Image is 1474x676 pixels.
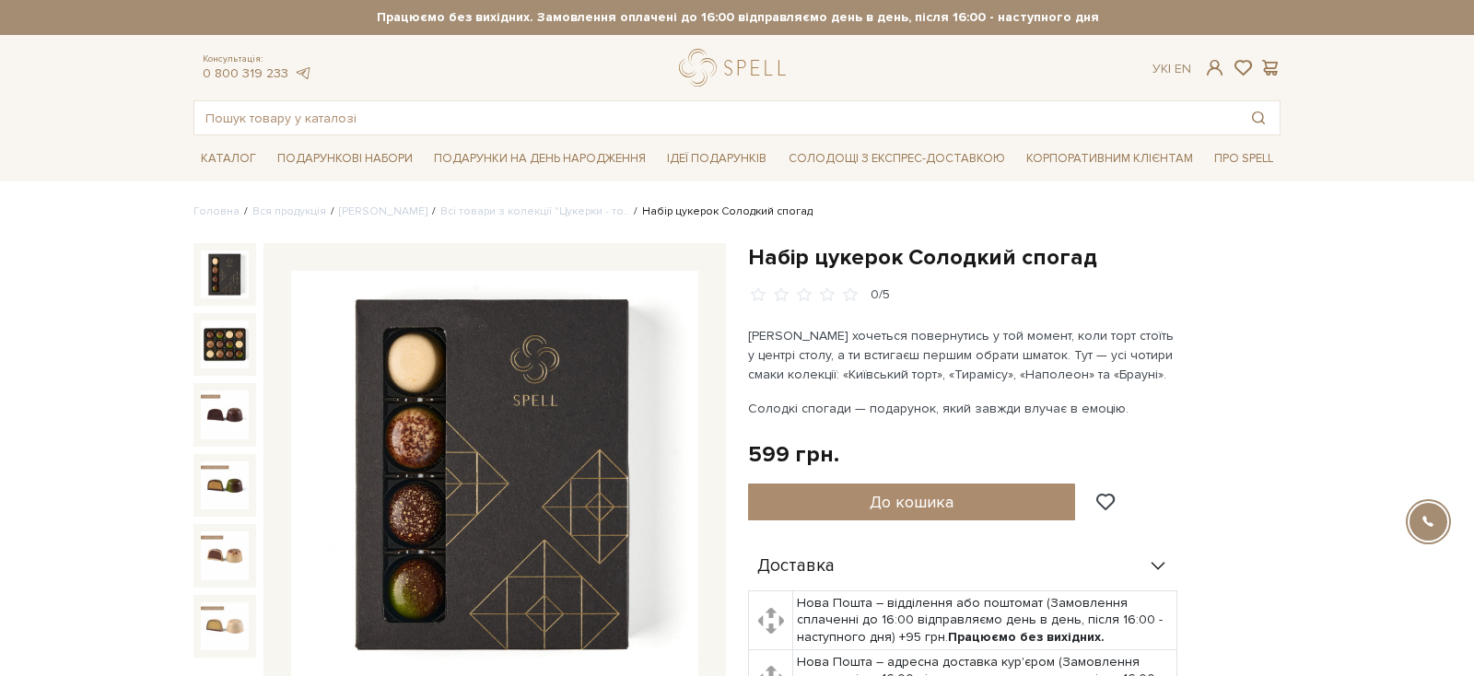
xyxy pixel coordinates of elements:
span: | [1168,61,1171,76]
a: Каталог [193,145,263,173]
a: Подарунки на День народження [427,145,653,173]
span: Консультація: [203,53,311,65]
div: 0/5 [871,286,890,304]
h1: Набір цукерок Солодкий спогад [748,243,1281,272]
a: Вся продукція [252,204,326,218]
input: Пошук товару у каталозі [194,101,1237,134]
strong: Працюємо без вихідних. Замовлення оплачені до 16:00 відправляємо день в день, після 16:00 - насту... [193,9,1281,26]
a: Корпоративним клієнтам [1019,145,1200,173]
a: 0 800 319 233 [203,65,288,81]
button: Пошук товару у каталозі [1237,101,1280,134]
a: logo [679,49,794,87]
a: Солодощі з експрес-доставкою [781,143,1012,174]
p: Солодкі спогади — подарунок, який завжди влучає в емоцію. [748,399,1180,418]
span: До кошика [870,492,953,512]
div: Ук [1152,61,1191,77]
a: Подарункові набори [270,145,420,173]
img: Набір цукерок Солодкий спогад [201,531,249,579]
img: Набір цукерок Солодкий спогад [201,321,249,368]
a: [PERSON_NAME] [339,204,427,218]
button: До кошика [748,484,1075,520]
td: Нова Пошта – відділення або поштомат (Замовлення сплаченні до 16:00 відправляємо день в день, піс... [793,591,1177,650]
li: Набір цукерок Солодкий спогад [629,204,813,220]
a: Про Spell [1207,145,1281,173]
img: Набір цукерок Солодкий спогад [201,390,249,438]
img: Набір цукерок Солодкий спогад [201,461,249,509]
b: Працюємо без вихідних. [948,629,1105,645]
a: Ідеї подарунків [660,145,774,173]
a: Всі товари з колекції "Цукерки - то.. [440,204,629,218]
a: En [1175,61,1191,76]
span: Доставка [757,558,835,575]
a: Головна [193,204,240,218]
p: [PERSON_NAME] хочеться повернутись у той момент, коли торт стоїть у центрі столу, а ти встигаєш п... [748,326,1180,384]
div: 599 грн. [748,440,839,469]
a: telegram [293,65,311,81]
img: Набір цукерок Солодкий спогад [201,602,249,650]
img: Набір цукерок Солодкий спогад [201,251,249,298]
